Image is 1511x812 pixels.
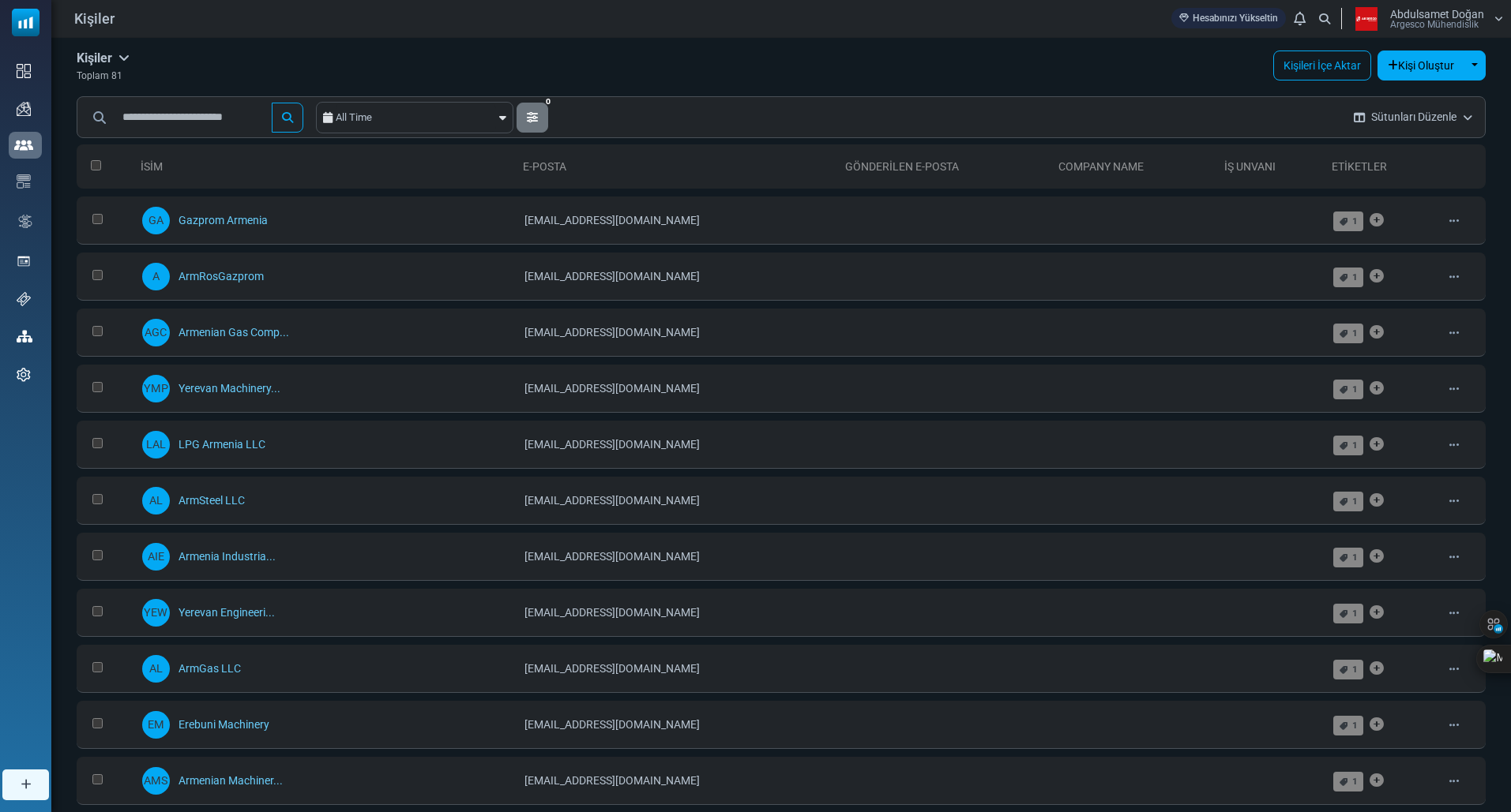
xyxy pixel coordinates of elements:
[1341,96,1485,138] button: Sütunları Düzenle
[1352,440,1358,451] span: 1
[179,606,275,619] a: Yerevan Engineeri...
[179,662,241,675] a: ArmGas LLC
[1333,211,1363,231] a: 1
[1333,660,1363,679] a: 1
[1333,604,1363,623] a: 1
[1370,709,1384,740] a: Etiket Ekle
[179,494,245,507] a: ArmSteel LLC
[111,70,122,81] span: 81
[1352,271,1358,283] span: 1
[142,207,170,234] span: GA
[517,645,839,693] td: [EMAIL_ADDRESS][DOMAIN_NAME]
[77,70,109,81] span: Toplam
[1347,7,1386,31] img: User Logo
[179,774,283,787] a: Armenian Machiner...
[539,95,557,110] span: 0
[142,263,170,290] span: A
[517,365,839,413] td: [EMAIL_ADDRESS][DOMAIN_NAME]
[1333,548,1363,567] a: 1
[1390,9,1484,20] span: Abdulsamet Doğan
[17,102,31,116] img: campaigns-icon.png
[142,655,170,683] span: AL
[17,174,31,189] img: email-templates-icon.svg
[179,438,265,451] a: LPG Armenia LLC
[1352,776,1358,787] span: 1
[1333,268,1363,287] a: 1
[1273,51,1371,80] a: Kişileri İçe Aktar
[1333,380,1363,399] a: 1
[517,103,548,133] button: 0
[17,254,31,268] img: landing_pages.svg
[517,701,839,749] td: [EMAIL_ADDRESS][DOMAIN_NAME]
[1370,765,1384,796] a: Etiket Ekle
[517,421,839,469] td: [EMAIL_ADDRESS][DOMAIN_NAME]
[17,212,34,230] img: workflow.svg
[179,326,289,339] a: Armenian Gas Comp...
[336,103,496,133] div: All Time
[17,368,31,382] img: settings-icon.svg
[179,718,269,731] a: Erebuni Machinery
[1333,324,1363,343] a: 1
[142,767,170,795] span: AMS
[17,64,31,78] img: dashboard-icon.svg
[1352,552,1358,563] span: 1
[517,477,839,525] td: [EMAIL_ADDRESS][DOMAIN_NAME]
[142,599,170,627] span: YEW
[1332,160,1387,173] a: Etiketler
[1370,260,1384,292] a: Etiket Ekle
[142,711,170,739] span: EM
[142,487,170,515] span: AL
[179,550,276,563] a: Armenia Industria...
[1390,20,1479,29] span: Argesco Mühendislik
[1171,8,1286,28] a: Hesabınızı Yükseltin
[142,431,170,458] span: LAL
[1352,327,1358,339] span: 1
[1352,215,1358,226] span: 1
[141,160,163,173] a: İsim
[517,196,839,245] td: [EMAIL_ADDRESS][DOMAIN_NAME]
[17,292,31,306] img: support-icon.svg
[1224,160,1276,173] a: İş Unvanı
[1352,496,1358,507] span: 1
[523,160,566,173] a: E-Posta
[1370,316,1384,348] a: Etiket Ekle
[142,319,170,346] span: AGC
[1352,384,1358,395] span: 1
[74,8,115,29] span: Kişiler
[1370,428,1384,460] a: Etiket Ekle
[12,9,39,36] img: mailsoftly_icon_blue_white.svg
[1352,664,1358,675] span: 1
[1378,51,1464,80] button: Kişi Oluştur
[142,375,170,402] span: YMP
[1347,7,1503,31] a: User Logo Abdulsamet Doğan Argesco Mühendislik
[1333,492,1363,511] a: 1
[1333,436,1363,455] a: 1
[1370,372,1384,404] a: Etiket Ekle
[517,589,839,637] td: [EMAIL_ADDRESS][DOMAIN_NAME]
[517,757,839,805] td: [EMAIL_ADDRESS][DOMAIN_NAME]
[1370,485,1384,516] a: Etiket Ekle
[14,140,33,151] img: contacts-icon-active.svg
[1058,160,1144,173] a: Company Name
[1058,160,1144,173] span: translation missing: tr.crm_contacts.form.list_header.company_name
[1333,772,1363,791] a: 1
[1370,204,1384,236] a: Etiket Ekle
[845,160,959,173] a: Gönderilen E-Posta
[1352,720,1358,731] span: 1
[179,382,280,395] a: Yerevan Machinery...
[179,270,264,283] a: ArmRosGazprom
[77,51,130,65] h5: Kişiler
[517,533,839,581] td: [EMAIL_ADDRESS][DOMAIN_NAME]
[517,253,839,301] td: [EMAIL_ADDRESS][DOMAIN_NAME]
[1370,597,1384,628] a: Etiket Ekle
[142,543,170,571] span: AIE
[1370,541,1384,572] a: Etiket Ekle
[517,309,839,357] td: [EMAIL_ADDRESS][DOMAIN_NAME]
[1370,653,1384,684] a: Etiket Ekle
[179,214,268,226] a: Gazprom Armenia
[1333,716,1363,735] a: 1
[1352,608,1358,619] span: 1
